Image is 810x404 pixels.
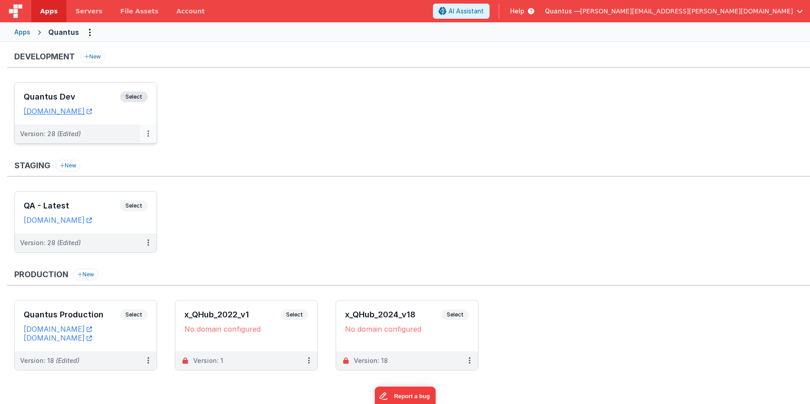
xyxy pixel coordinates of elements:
div: Version: 1 [193,356,223,365]
h3: Staging [14,161,50,170]
button: AI Assistant [433,4,490,19]
button: New [74,269,98,280]
div: Version: 28 [20,238,81,247]
button: New [56,160,80,171]
span: (Edited) [56,357,79,364]
h3: Quantus Dev [24,92,120,101]
h3: x_QHub_2022_v1 [184,310,281,319]
div: Version: 18 [20,356,79,365]
button: Quantus — [PERSON_NAME][EMAIL_ADDRESS][PERSON_NAME][DOMAIN_NAME] [545,7,803,16]
span: [PERSON_NAME][EMAIL_ADDRESS][PERSON_NAME][DOMAIN_NAME] [580,7,793,16]
span: Select [441,309,469,320]
span: Servers [75,7,102,16]
h3: Development [14,52,75,61]
span: (Edited) [57,130,81,137]
button: Options [83,25,97,39]
h3: Production [14,270,68,279]
span: Help [510,7,524,16]
span: Apps [40,7,58,16]
span: AI Assistant [449,7,484,16]
span: Quantus — [545,7,580,16]
button: New [80,51,105,62]
span: Select [120,309,148,320]
div: Apps [14,28,30,37]
span: Select [281,309,308,320]
h3: x_QHub_2024_v18 [345,310,441,319]
h3: QA - Latest [24,201,120,210]
div: Quantus [48,27,79,37]
div: Version: 28 [20,129,81,138]
div: Version: 18 [354,356,388,365]
span: Select [120,92,148,102]
div: No domain configured [345,325,469,333]
span: (Edited) [57,239,81,246]
a: [DOMAIN_NAME] [24,107,92,116]
h3: Quantus Production [24,310,120,319]
a: [DOMAIN_NAME] [24,333,92,342]
div: No domain configured [184,325,308,333]
span: File Assets [120,7,159,16]
a: [DOMAIN_NAME] [24,325,92,333]
a: [DOMAIN_NAME] [24,216,92,225]
span: Select [120,200,148,211]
